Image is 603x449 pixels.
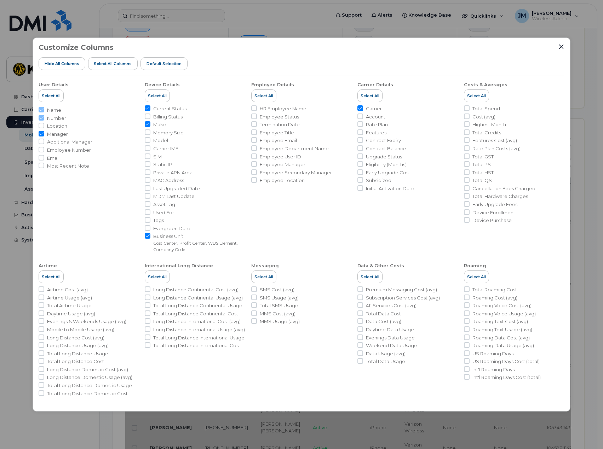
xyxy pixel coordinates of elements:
[47,366,128,373] span: Long Distance Domestic Cost (avg)
[47,295,92,301] span: Airtime Usage (avg)
[45,61,79,66] span: Hide All Columns
[153,145,179,152] span: Carrier IMEI
[153,233,245,240] span: Business Unit
[472,161,493,168] span: Total PST
[153,161,172,168] span: Static IP
[47,310,95,317] span: Daytime Usage (avg)
[260,177,305,184] span: Employee Location
[153,295,243,301] span: Long Distance Continental Usage (avg)
[472,302,532,309] span: Roaming Voice Cost (avg)
[153,121,166,128] span: Make
[254,93,273,99] span: Select All
[361,93,379,99] span: Select All
[153,318,241,325] span: Long Distance International Cost (avg)
[366,185,414,192] span: Initial Activation Date
[366,137,401,144] span: Contract Expiry
[260,302,298,309] span: Total SMS Usage
[366,105,382,112] span: Carrier
[472,209,515,216] span: Device Enrollment
[42,274,61,280] span: Select All
[366,350,406,357] span: Data Usage (avg)
[153,225,190,232] span: Evergreen Date
[153,217,164,224] span: Tags
[366,177,391,184] span: Subsidized
[47,163,89,169] span: Most Recent Note
[472,374,541,381] span: Int'l Roaming Days Cost (total)
[47,326,114,333] span: Mobile to Mobile Usage (avg)
[361,274,379,280] span: Select All
[260,137,297,144] span: Employee Email
[260,105,306,112] span: HR Employee Name
[366,318,401,325] span: Data Cost (avg)
[47,131,68,138] span: Manager
[147,61,182,66] span: Default Selection
[153,209,174,216] span: Used For
[260,169,332,176] span: Employee Secondary Manager
[472,295,517,301] span: Roaming Cost (avg)
[153,129,184,136] span: Memory Size
[472,153,494,160] span: Total GST
[472,334,530,341] span: Roaming Data Cost (avg)
[47,302,92,309] span: Total Airtime Usage
[42,93,61,99] span: Select All
[153,177,184,184] span: MAC Address
[47,123,67,129] span: Location
[472,113,495,120] span: Cost (avg)
[254,274,273,280] span: Select All
[464,89,489,102] button: Select All
[472,129,501,136] span: Total Credits
[153,342,240,349] span: Total Long Distance International Cost
[153,185,200,192] span: Last Upgraded Date
[39,57,85,70] button: Hide All Columns
[39,89,64,102] button: Select All
[153,169,193,176] span: Private APN Area
[145,89,170,102] button: Select All
[140,57,188,70] button: Default Selection
[366,113,385,120] span: Account
[88,57,138,70] button: Select all Columns
[472,318,528,325] span: Roaming Text Cost (avg)
[366,121,388,128] span: Rate Plan
[366,153,402,160] span: Upgrade Status
[251,263,279,269] div: Messaging
[153,240,238,252] small: Cost Center, Profit Center, WBS Element, Company Code
[260,310,295,317] span: MMS Cost (avg)
[472,137,517,144] span: Features Cost (avg)
[472,193,528,200] span: Total Hardware Charges
[472,366,515,373] span: Int'l Roaming Days
[153,105,186,112] span: Current Status
[47,286,88,293] span: Airtime Cost (avg)
[366,286,437,293] span: Premium Messaging Cost (avg)
[47,350,108,357] span: Total Long Distance Usage
[366,145,406,152] span: Contract Balance
[366,358,405,365] span: Total Data Usage
[153,153,162,160] span: SIM
[260,161,305,168] span: Employee Manager
[472,105,500,112] span: Total Spend
[357,82,393,88] div: Carrier Details
[472,185,535,192] span: Cancellation Fees Charged
[467,93,486,99] span: Select All
[39,263,57,269] div: Airtime
[260,295,299,301] span: SMS Usage (avg)
[47,107,61,113] span: Name
[366,129,386,136] span: Features
[251,89,276,102] button: Select All
[47,342,109,349] span: Long Distance Usage (avg)
[47,147,91,153] span: Employee Number
[472,342,534,349] span: Roaming Data Usage (avg)
[472,201,517,208] span: Early Upgrade Fees
[153,193,195,200] span: MDM Last Update
[148,274,167,280] span: Select All
[260,121,300,128] span: Termination Date
[467,274,486,280] span: Select All
[472,358,540,365] span: US Roaming Days Cost (total)
[357,270,383,283] button: Select All
[366,310,401,317] span: Total Data Cost
[47,382,132,389] span: Total Long Distance Domestic Usage
[153,310,238,317] span: Total Long Distance Continental Cost
[47,358,104,365] span: Total Long Distance Cost
[366,302,417,309] span: 411 Services Cost (avg)
[153,137,168,144] span: Model
[366,326,414,333] span: Daytime Data Usage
